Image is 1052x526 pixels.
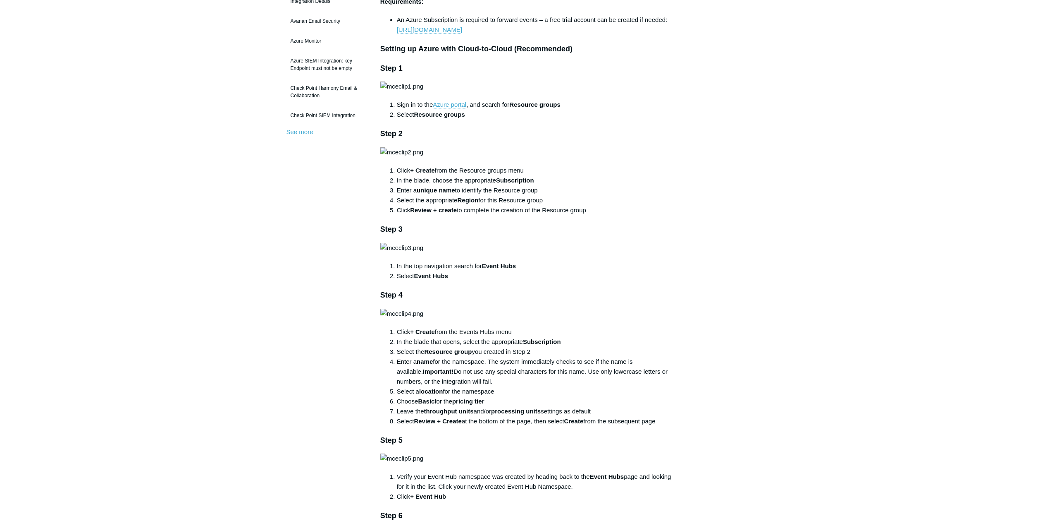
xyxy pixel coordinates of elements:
strong: Event Hubs [482,262,516,269]
strong: name [417,358,433,365]
li: In the blade, choose the appropriate [397,175,672,185]
a: Azure Monitor [286,33,368,49]
li: Select [397,271,672,281]
li: An Azure Subscription is required to forward events – a free trial account can be created if needed: [397,15,672,35]
h3: Step 5 [380,435,672,447]
img: mceclip5.png [380,454,423,464]
strong: + Create [410,328,435,335]
li: Leave the and/or settings as default [397,406,672,416]
strong: throughput units [424,408,474,415]
img: mceclip4.png [380,309,423,319]
h3: Step 3 [380,223,672,235]
li: Choose for the [397,396,672,406]
a: Check Point Harmony Email & Collaboration [286,80,368,103]
a: Azure SIEM Integration: key Endpoint must not be empty [286,53,368,76]
strong: + Event Hub [410,493,446,500]
h3: Step 4 [380,289,672,301]
strong: location [419,388,443,395]
li: In the blade that opens, select the appropriate [397,337,672,347]
img: mceclip1.png [380,82,423,91]
li: Select a for the namespace [397,387,672,396]
strong: Create [564,418,584,425]
li: Select [397,110,672,120]
h3: Step 6 [380,510,672,522]
strong: Resource groups [414,111,465,118]
li: Click to complete the creation of the Resource group [397,205,672,215]
a: Avanan Email Security [286,13,368,29]
li: In the top navigation search for [397,261,672,271]
strong: unique name [417,187,455,194]
li: Click from the Resource groups menu [397,166,672,175]
a: Azure portal [433,101,466,108]
li: Select at the bottom of the page, then select from the subsequent page [397,416,672,426]
h3: Step 2 [380,128,672,140]
li: Sign in to the , and search for [397,100,672,110]
strong: Review + create [410,207,457,214]
a: Check Point SIEM Integration [286,108,368,123]
li: Verify your Event Hub namespace was created by heading back to the page and looking for it in the... [397,472,672,492]
li: Enter a to identify the Resource group [397,185,672,195]
h3: Setting up Azure with Cloud-to-Cloud (Recommended) [380,43,672,55]
strong: processing units [491,408,541,415]
strong: Event Hubs [590,473,624,480]
strong: Region [457,197,478,204]
h3: Step 1 [380,62,672,74]
a: [URL][DOMAIN_NAME] [397,26,462,34]
strong: Subscription [496,177,534,184]
img: mceclip2.png [380,147,423,157]
a: See more [286,128,313,135]
strong: Review + Create [414,418,461,425]
li: Select the you created in Step 2 [397,347,672,357]
strong: Subscription [523,338,561,345]
strong: Event Hubs [414,272,448,279]
strong: + Create [410,167,435,174]
strong: Resource groups [509,101,560,108]
li: Enter a for the namespace. The system immediately checks to see if the name is available. Do not ... [397,357,672,387]
li: Select the appropriate for this Resource group [397,195,672,205]
li: Click [397,492,672,502]
li: Click from the Events Hubs menu [397,327,672,337]
strong: Resource group [424,348,472,355]
strong: pricing tier [452,398,484,405]
strong: Basic [418,398,434,405]
strong: Important! [423,368,453,375]
img: mceclip3.png [380,243,423,253]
